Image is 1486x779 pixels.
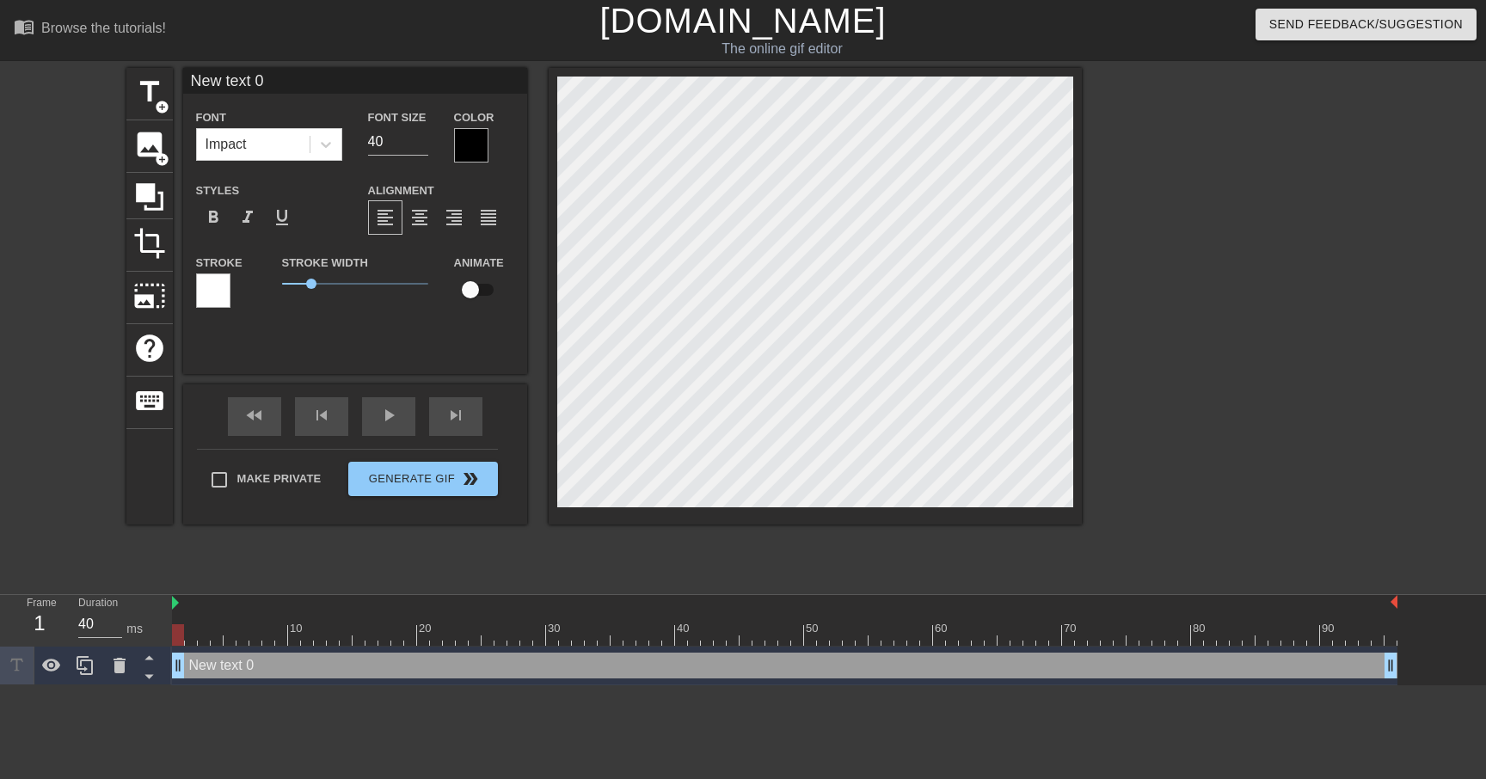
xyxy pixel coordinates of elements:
span: title [133,76,166,108]
span: format_align_center [409,207,430,228]
div: 50 [806,620,821,637]
label: Animate [454,255,504,272]
span: photo_size_select_large [133,279,166,312]
span: format_align_justify [478,207,499,228]
button: Send Feedback/Suggestion [1256,9,1477,40]
div: 60 [935,620,950,637]
div: ms [126,620,143,638]
div: 1 [27,608,52,639]
button: Generate Gif [348,462,497,496]
div: Frame [14,595,65,645]
span: image [133,128,166,161]
div: 70 [1064,620,1079,637]
span: Make Private [237,470,322,488]
span: add_circle [155,100,169,114]
div: Impact [206,134,247,155]
span: drag_handle [1382,657,1399,674]
a: Browse the tutorials! [14,16,166,43]
label: Stroke Width [282,255,368,272]
span: add_circle [155,152,169,167]
span: format_align_left [375,207,396,228]
span: help [133,332,166,365]
span: double_arrow [460,469,481,489]
span: fast_rewind [244,405,265,426]
span: format_bold [203,207,224,228]
span: Generate Gif [355,469,490,489]
label: Color [454,109,494,126]
span: drag_handle [169,657,187,674]
label: Font Size [368,109,427,126]
span: menu_book [14,16,34,37]
span: format_align_right [444,207,464,228]
label: Styles [196,182,240,199]
label: Duration [78,598,118,609]
div: 30 [548,620,563,637]
label: Font [196,109,226,126]
span: crop [133,227,166,260]
span: keyboard [133,384,166,417]
label: Stroke [196,255,243,272]
div: 80 [1193,620,1208,637]
div: Browse the tutorials! [41,21,166,35]
span: play_arrow [378,405,399,426]
label: Alignment [368,182,434,199]
div: 90 [1322,620,1337,637]
img: bound-end.png [1391,595,1397,609]
div: 40 [677,620,692,637]
div: The online gif editor [504,39,1060,59]
span: Send Feedback/Suggestion [1269,14,1463,35]
div: 10 [290,620,305,637]
span: format_italic [237,207,258,228]
div: 20 [419,620,434,637]
span: skip_previous [311,405,332,426]
span: skip_next [445,405,466,426]
span: format_underline [272,207,292,228]
a: [DOMAIN_NAME] [599,2,886,40]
